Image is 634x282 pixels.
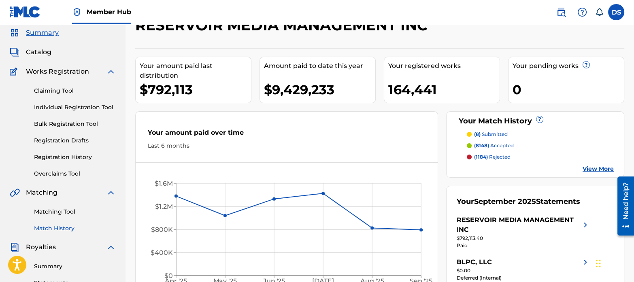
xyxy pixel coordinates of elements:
div: 0 [513,81,624,99]
tspan: $0 [164,272,173,280]
iframe: Chat Widget [594,243,634,282]
img: Royalties [10,242,19,252]
a: View More [583,165,614,173]
a: Individual Registration Tool [34,103,116,112]
div: User Menu [608,4,624,20]
h2: RESERVOIR MEDIA MANAGEMENT INC [135,16,432,34]
img: Catalog [10,47,19,57]
a: Overclaims Tool [34,170,116,178]
a: (8) submitted [467,131,614,138]
span: Summary [26,28,59,38]
tspan: $800K [151,226,173,233]
div: $792,113 [140,81,251,99]
img: search [556,7,566,17]
a: Claiming Tool [34,87,116,95]
span: (8148) [474,142,489,148]
span: ? [583,61,589,68]
div: BLPC, LLC [457,257,492,267]
span: September 2025 [474,197,536,206]
img: Matching [10,188,20,197]
a: (8148) accepted [467,142,614,149]
span: Catalog [26,47,51,57]
a: Matching Tool [34,208,116,216]
div: Drag [596,251,601,276]
div: Deferred (Internal) [457,274,590,282]
a: Bulk Registration Tool [34,120,116,128]
iframe: Resource Center [611,173,634,238]
img: expand [106,67,116,76]
span: Works Registration [26,67,89,76]
img: MLC Logo [10,6,41,18]
div: Last 6 months [148,142,426,150]
span: (8) [474,131,481,137]
span: (1184) [474,154,488,160]
a: Registration History [34,153,116,161]
div: Your amount paid last distribution [140,61,251,81]
img: expand [106,188,116,197]
div: $9,429,233 [264,81,375,99]
img: Works Registration [10,67,20,76]
a: RESERVOIR MEDIA MANAGEMENT INCright chevron icon$792,113.40Paid [457,215,590,249]
div: Your registered works [388,61,500,71]
span: Royalties [26,242,56,252]
a: Public Search [553,4,569,20]
img: Summary [10,28,19,38]
div: Your pending works [513,61,624,71]
img: expand [106,242,116,252]
span: Member Hub [87,7,131,17]
a: Match History [34,224,116,233]
div: RESERVOIR MEDIA MANAGEMENT INC [457,215,581,235]
tspan: $1.6M [155,180,173,187]
span: Matching [26,188,57,197]
a: BLPC, LLCright chevron icon$0.00Deferred (Internal) [457,257,590,282]
div: Amount paid to date this year [264,61,375,71]
a: Summary [34,262,116,271]
a: CatalogCatalog [10,47,51,57]
img: right chevron icon [581,215,590,235]
div: Your Statements [457,196,580,207]
div: Notifications [595,8,603,16]
a: (1184) rejected [467,153,614,161]
tspan: $1.2M [155,203,173,210]
tspan: $400K [151,249,173,257]
div: $792,113.40 [457,235,590,242]
div: Your Match History [457,116,614,127]
a: SummarySummary [10,28,59,38]
div: Help [574,4,590,20]
span: ? [536,116,543,123]
img: right chevron icon [581,257,590,267]
a: Registration Drafts [34,136,116,145]
div: $0.00 [457,267,590,274]
div: Your amount paid over time [148,128,426,142]
p: rejected [474,153,511,161]
div: 164,441 [388,81,500,99]
p: submitted [474,131,508,138]
img: Top Rightsholder [72,7,82,17]
p: accepted [474,142,514,149]
img: help [577,7,587,17]
div: Paid [457,242,590,249]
